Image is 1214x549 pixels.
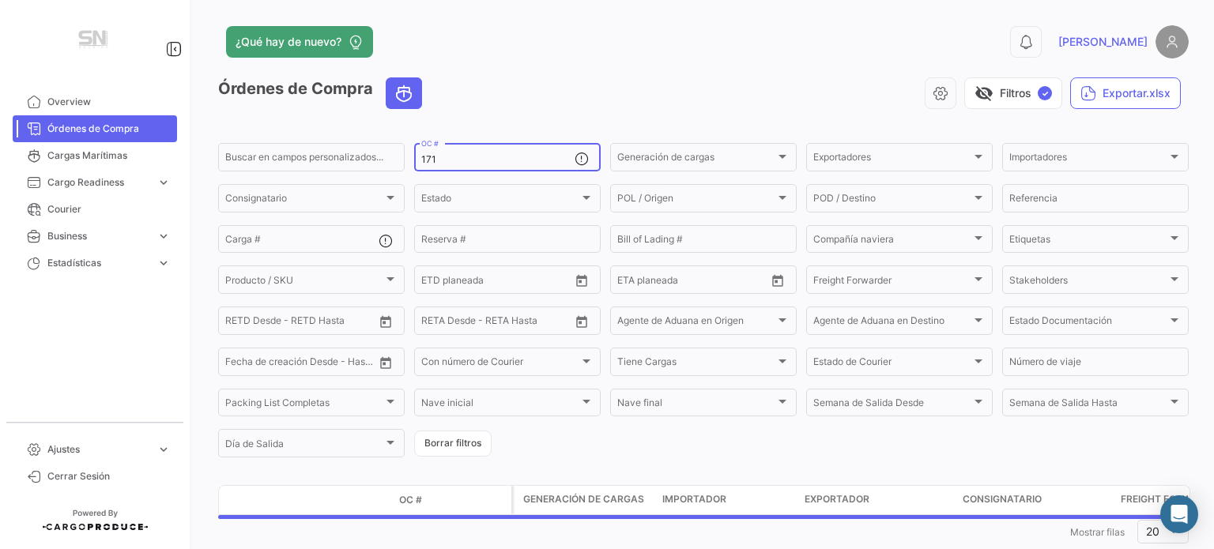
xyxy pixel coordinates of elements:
[1009,236,1167,247] span: Etiquetas
[1058,34,1148,50] span: [PERSON_NAME]
[421,195,579,206] span: Estado
[1070,77,1181,109] button: Exportar.xlsx
[47,95,171,109] span: Overview
[393,487,511,513] datatable-header-cell: OC #
[617,195,775,206] span: POL / Origen
[813,195,971,206] span: POD / Destino
[813,359,971,370] span: Estado de Courier
[156,256,171,270] span: expand_more
[813,318,971,329] span: Agente de Aduana en Destino
[813,400,971,411] span: Semana de Salida Desde
[47,202,171,216] span: Courier
[617,400,775,411] span: Nave final
[1156,25,1189,58] img: placeholder-user.png
[47,175,150,190] span: Cargo Readiness
[662,492,726,506] span: Importador
[156,229,171,243] span: expand_more
[225,195,383,206] span: Consignatario
[617,276,646,288] input: Desde
[766,269,790,292] button: Open calendar
[225,276,383,288] span: Producto / SKU
[813,276,971,288] span: Freight Forwarder
[656,486,798,514] datatable-header-cell: Importador
[617,318,775,329] span: Agente de Aduana en Origen
[225,318,254,329] input: Desde
[13,196,177,223] a: Courier
[813,236,971,247] span: Compañía naviera
[55,19,134,63] img: Manufactura+Logo.png
[1038,86,1052,100] span: ✓
[964,77,1062,109] button: visibility_offFiltros✓
[461,276,532,288] input: Hasta
[414,431,492,457] button: Borrar filtros
[421,359,579,370] span: Con número de Courier
[290,494,393,506] datatable-header-cell: Estado Doc.
[47,442,150,457] span: Ajustes
[657,276,728,288] input: Hasta
[225,441,383,452] span: Día de Salida
[421,318,450,329] input: Desde
[570,269,594,292] button: Open calendar
[265,318,336,329] input: Hasta
[13,142,177,169] a: Cargas Marítimas
[399,493,422,507] span: OC #
[225,359,254,370] input: Desde
[956,486,1114,514] datatable-header-cell: Consignatario
[461,318,532,329] input: Hasta
[47,229,150,243] span: Business
[225,400,383,411] span: Packing List Completas
[265,359,336,370] input: Hasta
[798,486,956,514] datatable-header-cell: Exportador
[251,494,290,506] datatable-header-cell: Modo de Transporte
[1070,526,1125,538] span: Mostrar filas
[514,486,656,514] datatable-header-cell: Generación de cargas
[1146,525,1159,538] span: 20
[1009,154,1167,165] span: Importadores
[47,122,171,136] span: Órdenes de Compra
[421,276,450,288] input: Desde
[47,256,150,270] span: Estadísticas
[386,78,421,108] button: Ocean
[374,310,398,333] button: Open calendar
[813,154,971,165] span: Exportadores
[47,149,171,163] span: Cargas Marítimas
[617,359,775,370] span: Tiene Cargas
[523,492,644,506] span: Generación de cargas
[374,351,398,374] button: Open calendar
[1009,318,1167,329] span: Estado Documentación
[156,175,171,190] span: expand_more
[570,310,594,333] button: Open calendar
[617,154,775,165] span: Generación de cargas
[1009,276,1167,288] span: Stakeholders
[226,26,373,58] button: ¿Qué hay de nuevo?
[963,492,1042,506] span: Consignatario
[805,492,869,506] span: Exportador
[13,115,177,142] a: Órdenes de Compra
[13,88,177,115] a: Overview
[975,84,993,103] span: visibility_off
[421,400,579,411] span: Nave inicial
[47,469,171,483] span: Cerrar Sesión
[1009,400,1167,411] span: Semana de Salida Hasta
[1160,495,1198,533] div: Abrir Intercom Messenger
[156,442,171,457] span: expand_more
[236,34,341,50] span: ¿Qué hay de nuevo?
[218,77,427,109] h3: Órdenes de Compra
